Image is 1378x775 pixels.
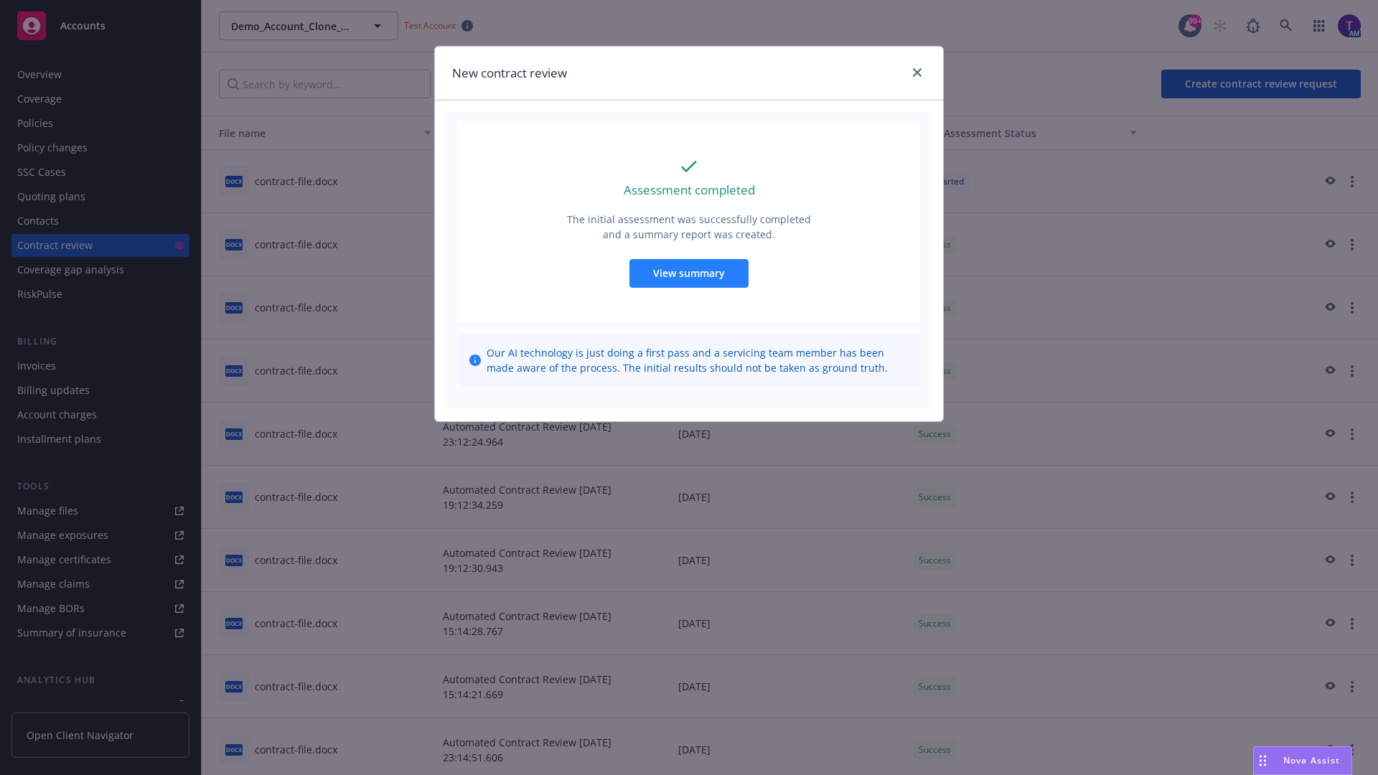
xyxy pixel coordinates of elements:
span: View summary [653,266,725,280]
a: close [909,64,926,81]
p: The initial assessment was successfully completed and a summary report was created. [566,212,812,242]
div: Drag to move [1254,747,1272,774]
span: Our AI technology is just doing a first pass and a servicing team member has been made aware of t... [487,345,909,375]
span: Nova Assist [1283,754,1340,766]
h1: New contract review [452,64,567,83]
button: Nova Assist [1253,746,1352,775]
p: Assessment completed [624,181,755,199]
button: View summary [629,259,749,288]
